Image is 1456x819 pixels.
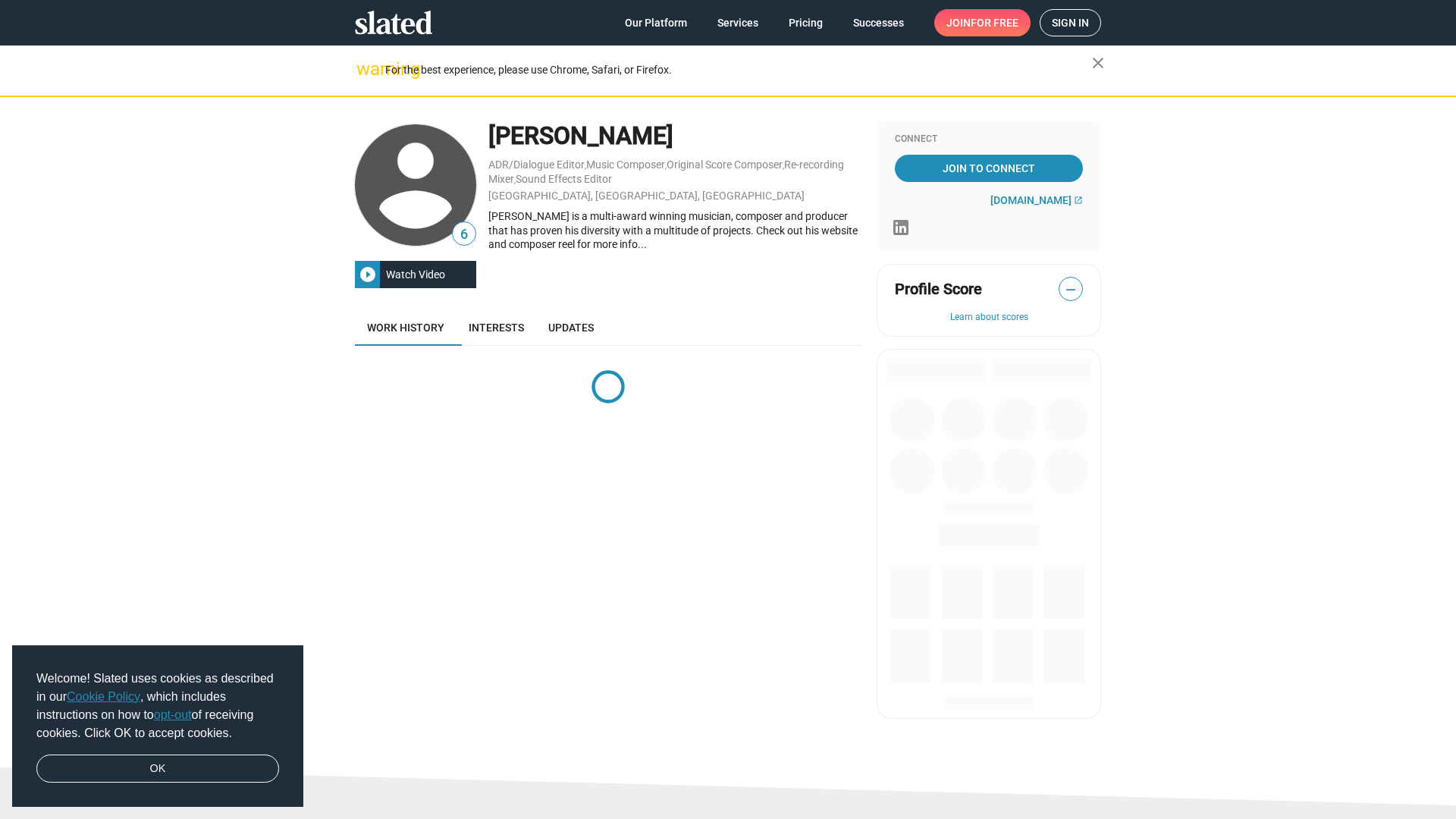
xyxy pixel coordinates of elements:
[853,9,904,36] span: Successes
[457,309,536,346] a: Interests
[514,176,516,184] span: ,
[36,755,279,783] a: dismiss cookie message
[1040,9,1101,36] a: Sign in
[667,158,783,171] a: Original Score Composer
[946,9,1018,36] span: Join
[895,279,982,300] span: Profile Score
[67,690,140,703] a: Cookie Policy
[665,162,667,170] span: ,
[380,261,451,288] div: Watch Video
[12,645,303,808] div: cookieconsent
[548,322,594,334] span: Updates
[717,9,758,36] span: Services
[898,155,1080,182] span: Join To Connect
[1052,10,1089,36] span: Sign in
[1059,280,1082,300] span: —
[1089,54,1107,72] mat-icon: close
[488,209,861,252] div: [PERSON_NAME] is a multi-award winning musician, composer and producer that has proven his divers...
[934,9,1031,36] a: Joinfor free
[488,158,844,185] a: Re-recording Mixer
[488,158,585,171] a: ADR/Dialogue Editor
[488,120,861,152] div: [PERSON_NAME]
[895,312,1083,324] button: Learn about scores
[971,9,1018,36] span: for free
[469,322,524,334] span: Interests
[355,309,457,346] a: Work history
[777,9,835,36] a: Pricing
[585,162,586,170] span: ,
[36,670,279,742] span: Welcome! Slated uses cookies as described in our , which includes instructions on how to of recei...
[625,9,687,36] span: Our Platform
[895,155,1083,182] a: Join To Connect
[783,162,784,170] span: ,
[385,60,1092,80] div: For the best experience, please use Chrome, Safari, or Firefox.
[367,322,444,334] span: Work history
[841,9,916,36] a: Successes
[516,173,612,185] a: Sound Effects Editor
[789,9,823,36] span: Pricing
[1074,196,1083,205] mat-icon: open_in_new
[613,9,699,36] a: Our Platform
[990,194,1083,206] a: [DOMAIN_NAME]
[355,261,476,288] button: Watch Video
[359,265,377,284] mat-icon: play_circle_filled
[536,309,606,346] a: Updates
[990,194,1072,206] span: [DOMAIN_NAME]
[895,133,1083,146] div: Connect
[705,9,770,36] a: Services
[356,60,375,78] mat-icon: warning
[154,708,192,721] a: opt-out
[453,224,475,245] span: 6
[586,158,665,171] a: Music Composer
[488,190,805,202] a: [GEOGRAPHIC_DATA], [GEOGRAPHIC_DATA], [GEOGRAPHIC_DATA]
